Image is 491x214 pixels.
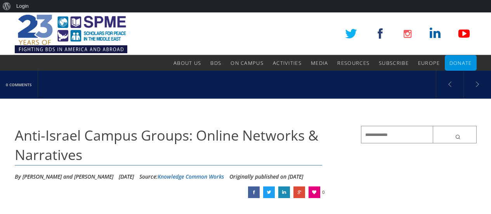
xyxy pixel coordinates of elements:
a: Anti-Israel Campus Groups: Online Networks & Narratives [263,186,275,198]
span: Resources [337,59,370,66]
a: Activities [273,55,302,71]
li: By [PERSON_NAME] and [PERSON_NAME] [15,171,113,183]
a: About Us [173,55,201,71]
img: SPME [15,12,127,55]
span: Anti-Israel Campus Groups: Online Networks & Narratives [15,126,318,164]
span: Subscribe [379,59,409,66]
span: 0 [322,186,324,198]
a: Resources [337,55,370,71]
a: Subscribe [379,55,409,71]
a: Anti-Israel Campus Groups: Online Networks & Narratives [278,186,290,198]
span: Donate [449,59,472,66]
li: Originally published on [DATE] [229,171,303,183]
a: Donate [449,55,472,71]
span: Media [311,59,328,66]
span: About Us [173,59,201,66]
a: Media [311,55,328,71]
li: [DATE] [119,171,134,183]
a: Anti-Israel Campus Groups: Online Networks & Narratives [293,186,305,198]
span: Activities [273,59,302,66]
a: On Campus [231,55,264,71]
span: BDS [210,59,221,66]
a: BDS [210,55,221,71]
span: On Campus [231,59,264,66]
a: Knowledge Common Works [158,173,224,180]
span: Europe [418,59,440,66]
a: Anti-Israel Campus Groups: Online Networks & Narratives [248,186,260,198]
a: Europe [418,55,440,71]
div: Source: [139,171,224,183]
